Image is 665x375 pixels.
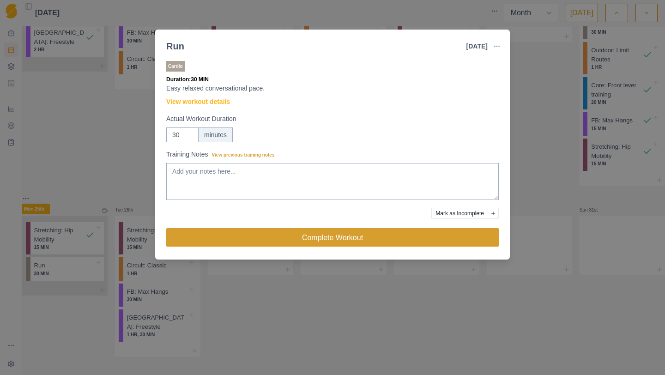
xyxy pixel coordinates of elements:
button: Add reason [488,208,499,219]
p: Easy relaxed conversational pace. [166,84,499,93]
p: Cardio [166,61,185,72]
span: View previous training notes [212,152,275,157]
a: View workout details [166,97,230,107]
p: [DATE] [466,42,488,51]
label: Training Notes [166,150,493,159]
p: Duration: 30 MIN [166,75,499,84]
div: Run [166,39,184,53]
label: Actual Workout Duration [166,114,493,124]
div: minutes [198,127,233,142]
button: Complete Workout [166,228,499,247]
button: Mark as Incomplete [431,208,488,219]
